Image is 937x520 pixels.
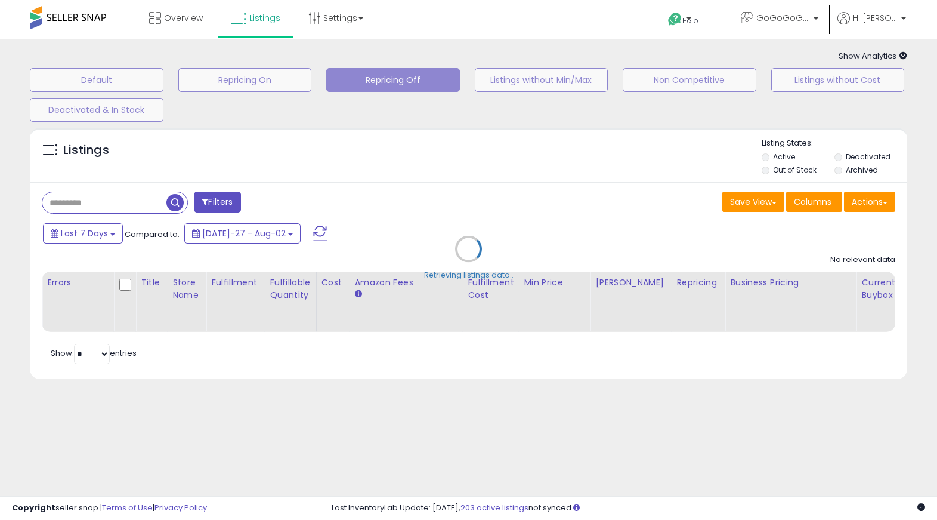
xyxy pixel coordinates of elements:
[30,98,163,122] button: Deactivated & In Stock
[658,3,722,39] a: Help
[771,68,905,92] button: Listings without Cost
[853,12,898,24] span: Hi [PERSON_NAME]
[756,12,810,24] span: GoGoGoGoneLLC
[475,68,608,92] button: Listings without Min/Max
[460,502,528,513] a: 203 active listings
[102,502,153,513] a: Terms of Use
[326,68,460,92] button: Repricing Off
[424,270,514,281] div: Retrieving listings data..
[839,50,907,61] span: Show Analytics
[682,16,698,26] span: Help
[12,502,55,513] strong: Copyright
[667,12,682,27] i: Get Help
[249,12,280,24] span: Listings
[573,504,580,512] i: Click here to read more about un-synced listings.
[623,68,756,92] button: Non Competitive
[154,502,207,513] a: Privacy Policy
[30,68,163,92] button: Default
[164,12,203,24] span: Overview
[837,12,906,39] a: Hi [PERSON_NAME]
[178,68,312,92] button: Repricing On
[332,503,925,514] div: Last InventoryLab Update: [DATE], not synced.
[12,503,207,514] div: seller snap | |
